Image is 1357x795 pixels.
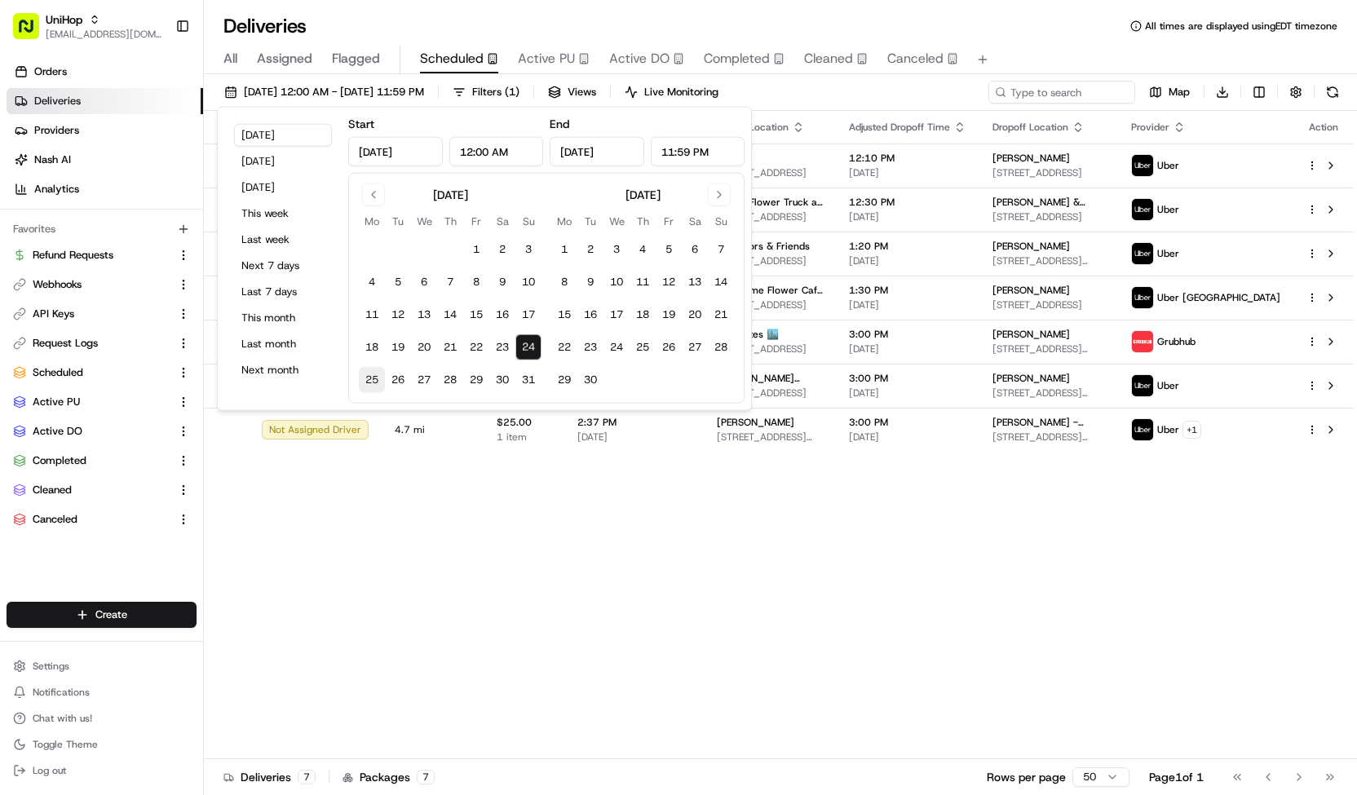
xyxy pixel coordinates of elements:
a: Cleaned [13,483,170,497]
a: Canceled [13,512,170,527]
img: uber-new-logo.jpeg [1132,155,1153,176]
span: API Documentation [154,236,262,252]
button: 21 [708,302,734,328]
th: Saturday [682,213,708,230]
button: Last 7 days [234,280,332,303]
span: UniHop [46,11,82,28]
span: Uber [1157,423,1179,436]
th: Friday [656,213,682,230]
span: [DATE] [849,342,966,356]
button: Create [7,602,197,628]
button: 26 [656,334,682,360]
button: Last month [234,333,332,356]
button: 13 [411,302,437,328]
button: 28 [708,334,734,360]
button: Refund Requests [7,242,197,268]
button: 16 [489,302,515,328]
span: [DATE] [849,210,966,223]
span: Deliveries [34,94,81,108]
a: Completed [13,453,170,468]
span: 3:00 PM [849,372,966,385]
button: 23 [577,334,603,360]
button: 26 [385,367,411,393]
img: uber-new-logo.jpeg [1132,243,1153,264]
button: Toggle Theme [7,733,197,756]
button: 2 [489,236,515,263]
div: [DATE] [625,187,661,203]
span: All times are displayed using EDT timezone [1145,20,1337,33]
img: uber-new-logo.jpeg [1132,419,1153,440]
button: 14 [437,302,463,328]
button: 20 [682,302,708,328]
button: 7 [708,236,734,263]
button: Go to next month [708,183,731,206]
button: 3 [515,236,541,263]
span: [STREET_ADDRESS][PERSON_NAME] [992,342,1105,356]
button: 16 [577,302,603,328]
span: Scheduled [420,49,484,68]
span: Active PU [33,395,80,409]
span: Orders [34,64,67,79]
button: 1 [551,236,577,263]
span: [STREET_ADDRESS] [717,386,823,400]
span: [DATE] [577,431,691,444]
button: 29 [463,367,489,393]
span: [STREET_ADDRESS] [992,210,1105,223]
button: 1 [463,236,489,263]
button: 13 [682,269,708,295]
button: 18 [630,302,656,328]
button: Settings [7,655,197,678]
button: 5 [656,236,682,263]
button: Live Monitoring [617,81,726,104]
span: Canceled [887,49,944,68]
div: Page 1 of 1 [1149,769,1204,785]
span: Cleaned [33,483,72,497]
img: uber-new-logo.jpeg [1132,199,1153,220]
button: 18 [359,334,385,360]
button: 27 [411,367,437,393]
img: 5e692f75ce7d37001a5d71f1 [1132,331,1153,352]
a: Nash AI [7,147,203,173]
span: [STREET_ADDRESS] [717,342,823,356]
button: 3 [603,236,630,263]
button: 27 [682,334,708,360]
button: 25 [359,367,385,393]
span: [STREET_ADDRESS] [717,166,823,179]
span: Views [568,85,596,99]
button: 24 [603,334,630,360]
span: 1:20 PM [849,240,966,253]
button: [DATE] [234,150,332,173]
button: [EMAIL_ADDRESS][DOMAIN_NAME] [46,28,162,41]
span: Uber [1157,203,1179,216]
span: 1:30 PM [849,284,966,297]
th: Thursday [437,213,463,230]
button: 21 [437,334,463,360]
button: Active DO [7,418,197,444]
button: Refresh [1321,81,1344,104]
th: Friday [463,213,489,230]
span: Providers [34,123,79,138]
span: Cleaned [804,49,853,68]
button: 30 [577,367,603,393]
span: Active DO [609,49,670,68]
span: Assigned [257,49,312,68]
input: Date [550,137,644,166]
button: This week [234,202,332,225]
button: Filters(1) [445,81,527,104]
label: Start [348,117,374,131]
span: Notifications [33,686,90,699]
span: [PERSON_NAME] - UniHop [992,416,1105,429]
button: UniHop[EMAIL_ADDRESS][DOMAIN_NAME] [7,7,169,46]
button: 28 [437,367,463,393]
span: Live Monitoring [644,85,718,99]
th: Thursday [630,213,656,230]
button: 7 [437,269,463,295]
span: API Keys [33,307,74,321]
button: Notifications [7,681,197,704]
span: Refund Requests [33,248,113,263]
h1: Deliveries [223,13,307,39]
a: Deliveries [7,88,203,114]
span: 4.7 mi [395,423,471,436]
th: Saturday [489,213,515,230]
button: +1 [1182,421,1201,439]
